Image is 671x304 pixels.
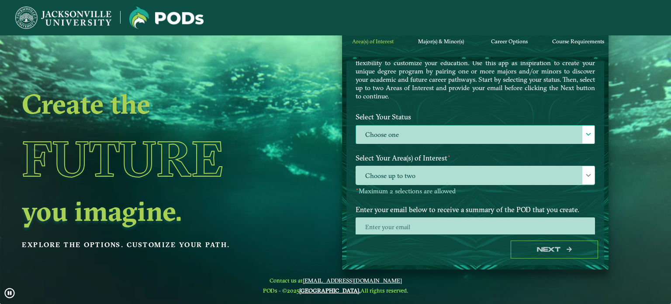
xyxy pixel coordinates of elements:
label: Choose one [356,126,595,144]
span: Career Options [491,38,528,45]
sup: ⋆ [447,153,451,159]
button: Next [511,241,598,259]
h1: Future [22,119,280,199]
a: [GEOGRAPHIC_DATA]. [299,287,360,294]
label: Enter your email below to receive a summary of the POD that you create. [349,201,602,217]
input: Enter your email [356,217,595,236]
p: [GEOGRAPHIC_DATA] offers you the freedom to pursue your passions and the flexibility to customize... [356,50,595,100]
span: Contact us at [263,277,408,284]
span: Course Requirements [552,38,604,45]
img: Jacksonville University logo [129,7,204,29]
img: Jacksonville University logo [15,7,111,29]
label: Select Your Area(s) of Interest [349,150,602,166]
span: Choose up to two [356,166,595,185]
h2: you imagine. [22,199,280,223]
a: [EMAIL_ADDRESS][DOMAIN_NAME] [303,277,402,284]
span: PODs - ©2025 All rights reserved. [263,287,408,294]
h2: Create the [22,91,280,116]
span: Area(s) of Interest [352,38,394,45]
p: Maximum 2 selections are allowed [356,187,595,196]
p: Explore the options. Customize your path. [22,238,280,252]
sup: ⋆ [356,186,359,192]
span: Major(s) & Minor(s) [418,38,464,45]
label: Select Your Status [349,109,602,125]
